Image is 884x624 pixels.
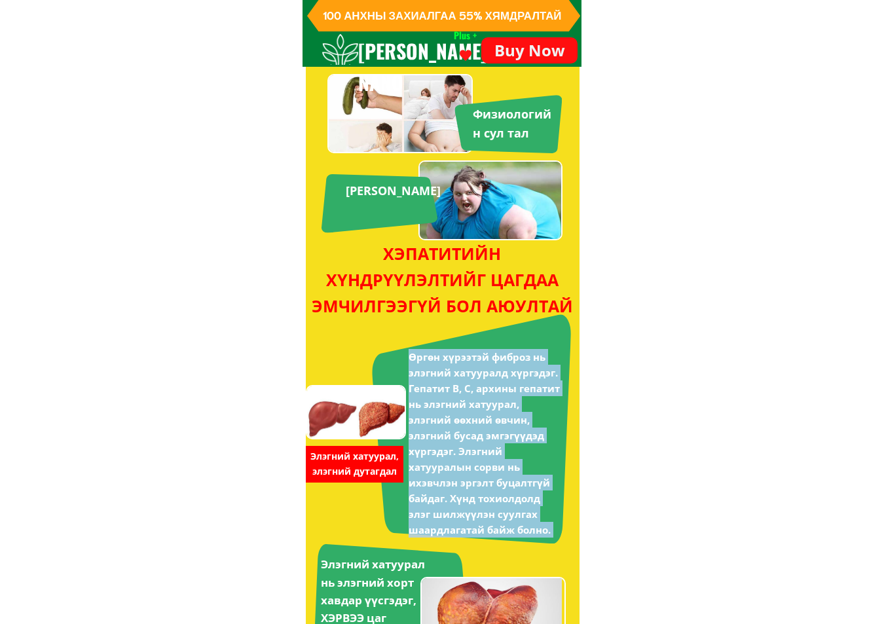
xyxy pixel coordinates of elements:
[308,240,576,319] div: ХЭПАТИТИЙН ХҮНДРҮҮЛЭЛТИЙГ ЦАГДАА ЭМЧИЛГЭЭГҮЙ БОЛ АЮУЛТАЙ
[473,105,553,143] h3: Физиологийн сул тал
[358,35,504,98] h3: [PERSON_NAME] NANO
[346,181,445,200] h3: [PERSON_NAME]
[481,37,578,64] p: Buy Now
[307,449,402,479] h3: Элэгний хатуурал, элэгний дутагдал
[409,349,562,538] h3: Өргөн хүрээтэй фиброз нь элэгний хатууралд хүргэдэг. Гепатит В, С, архины гепатит нь элэгний хату...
